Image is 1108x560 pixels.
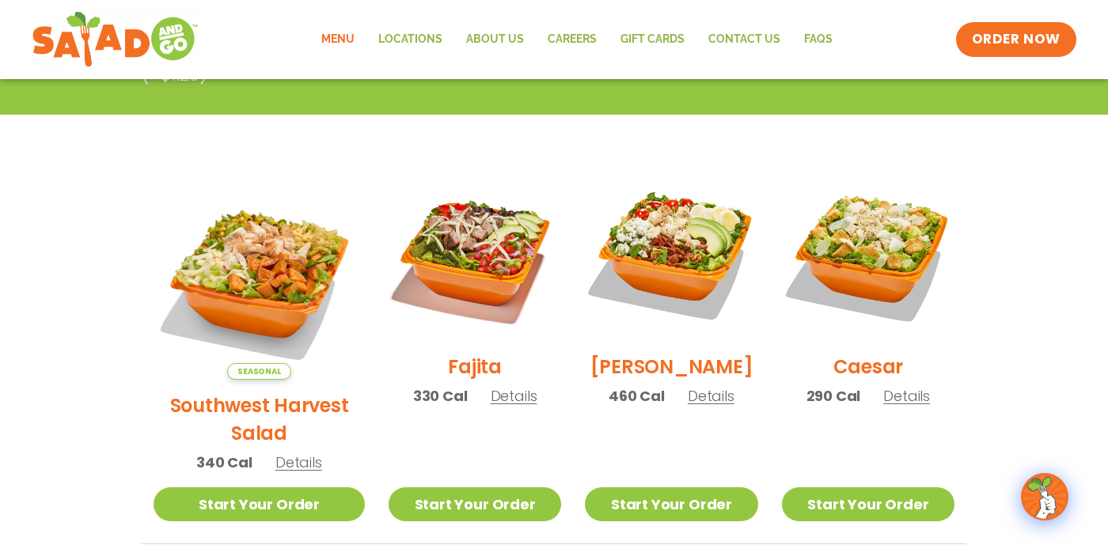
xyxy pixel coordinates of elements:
[491,386,537,406] span: Details
[366,21,454,58] a: Locations
[688,386,734,406] span: Details
[309,21,844,58] nav: Menu
[448,353,502,380] h2: Fajita
[309,21,366,58] a: Menu
[792,21,844,58] a: FAQs
[833,353,904,380] h2: Caesar
[585,168,757,341] img: Product photo for Cobb Salad
[972,30,1061,49] span: ORDER NOW
[696,21,792,58] a: Contact Us
[389,487,561,521] a: Start Your Order
[883,386,930,406] span: Details
[227,363,291,380] span: Seasonal
[413,385,468,407] span: 330 Cal
[1023,475,1067,519] img: wpChatIcon
[454,21,536,58] a: About Us
[609,21,696,58] a: GIFT CARDS
[536,21,609,58] a: Careers
[154,392,365,447] h2: Southwest Harvest Salad
[782,487,954,521] a: Start Your Order
[154,168,365,380] img: Product photo for Southwest Harvest Salad
[32,8,199,71] img: new-SAG-logo-768×292
[154,487,365,521] a: Start Your Order
[806,385,861,407] span: 290 Cal
[585,487,757,521] a: Start Your Order
[389,168,561,341] img: Product photo for Fajita Salad
[590,353,753,380] h2: [PERSON_NAME]
[609,385,665,407] span: 460 Cal
[782,168,954,341] img: Product photo for Caesar Salad
[275,452,322,472] span: Details
[956,22,1076,57] a: ORDER NOW
[196,452,252,473] span: 340 Cal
